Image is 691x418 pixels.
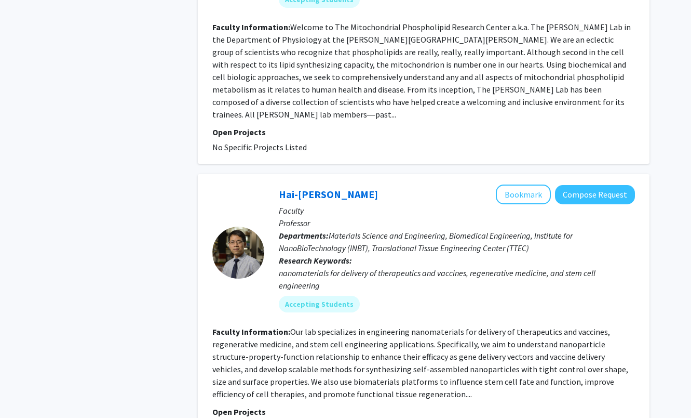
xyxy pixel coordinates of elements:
p: Open Projects [212,126,635,138]
b: Faculty Information: [212,326,290,337]
fg-read-more: Welcome to The Mitochondrial Phospholipid Research Center a.k.a. The [PERSON_NAME] Lab in the Dep... [212,22,631,120]
mat-chip: Accepting Students [279,296,360,312]
button: Compose Request to Hai-Quan Mao [555,185,635,204]
b: Research Keywords: [279,255,352,266]
p: Open Projects [212,406,635,418]
div: nanomaterials for delivery of therapeutics and vaccines, regenerative medicine, and stem cell eng... [279,267,635,292]
button: Add Hai-Quan Mao to Bookmarks [496,185,551,204]
b: Faculty Information: [212,22,290,32]
p: Faculty [279,204,635,217]
a: Hai-[PERSON_NAME] [279,188,378,201]
span: No Specific Projects Listed [212,142,307,152]
p: Professor [279,217,635,229]
iframe: Chat [8,371,44,410]
fg-read-more: Our lab specializes in engineering nanomaterials for delivery of therapeutics and vaccines, regen... [212,326,628,399]
b: Departments: [279,230,329,241]
span: Materials Science and Engineering, Biomedical Engineering, Institute for NanoBioTechnology (INBT)... [279,230,573,253]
